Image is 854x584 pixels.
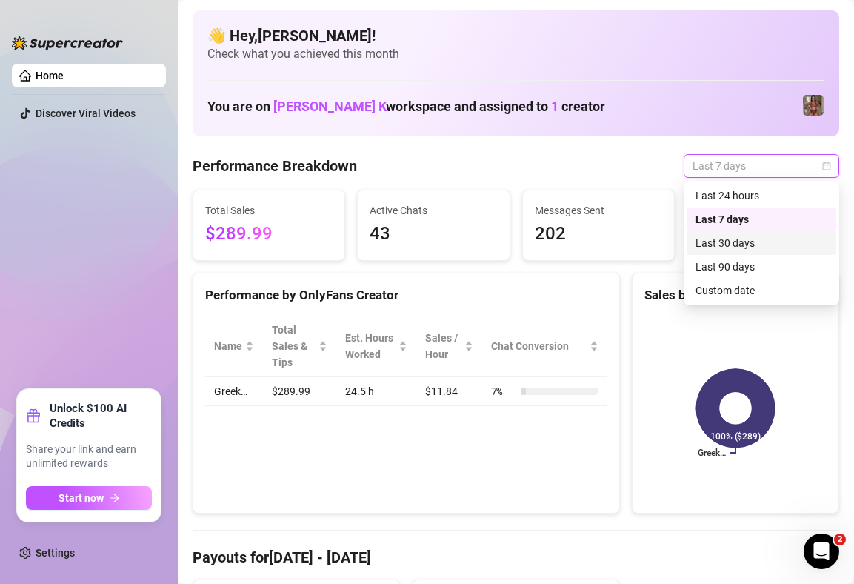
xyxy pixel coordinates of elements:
[687,231,836,255] div: Last 30 days
[207,99,605,115] h1: You are on workspace and assigned to creator
[26,486,152,510] button: Start nowarrow-right
[26,442,152,471] span: Share your link and earn unlimited rewards
[551,99,558,114] span: 1
[370,202,497,219] span: Active Chats
[695,211,827,228] div: Last 7 days
[687,208,836,231] div: Last 7 days
[416,316,481,377] th: Sales / Hour
[804,534,839,569] iframe: Intercom live chat
[803,95,824,116] img: Greek
[695,259,827,275] div: Last 90 days
[36,107,136,119] a: Discover Viral Videos
[425,330,461,362] span: Sales / Hour
[491,383,515,399] span: 7 %
[26,408,41,423] span: gift
[207,25,824,46] h4: 👋 Hey, [PERSON_NAME] !
[834,534,846,545] span: 2
[193,156,357,176] h4: Performance Breakdown
[50,401,152,431] strong: Unlock $100 AI Credits
[12,36,123,50] img: logo-BBDzfeDw.svg
[207,46,824,62] span: Check what you achieved this month
[193,547,839,568] h4: Payouts for [DATE] - [DATE]
[491,338,587,354] span: Chat Conversion
[370,220,497,248] span: 43
[687,279,836,302] div: Custom date
[336,377,416,406] td: 24.5 h
[345,330,396,362] div: Est. Hours Worked
[693,155,830,177] span: Last 7 days
[644,285,827,305] div: Sales by OnlyFans Creator
[205,377,263,406] td: Greek…
[416,377,481,406] td: $11.84
[482,316,607,377] th: Chat Conversion
[36,547,75,559] a: Settings
[205,316,263,377] th: Name
[205,220,333,248] span: $289.99
[59,492,104,504] span: Start now
[695,282,827,299] div: Custom date
[535,202,662,219] span: Messages Sent
[214,338,242,354] span: Name
[205,285,607,305] div: Performance by OnlyFans Creator
[272,322,316,371] span: Total Sales & Tips
[687,255,836,279] div: Last 90 days
[273,99,386,114] span: [PERSON_NAME] K
[263,316,336,377] th: Total Sales & Tips
[695,235,827,251] div: Last 30 days
[695,188,827,204] div: Last 24 hours
[535,220,662,248] span: 202
[263,377,336,406] td: $289.99
[698,448,726,458] text: Greek…
[687,184,836,208] div: Last 24 hours
[205,202,333,219] span: Total Sales
[822,162,831,170] span: calendar
[36,70,64,82] a: Home
[110,493,120,503] span: arrow-right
